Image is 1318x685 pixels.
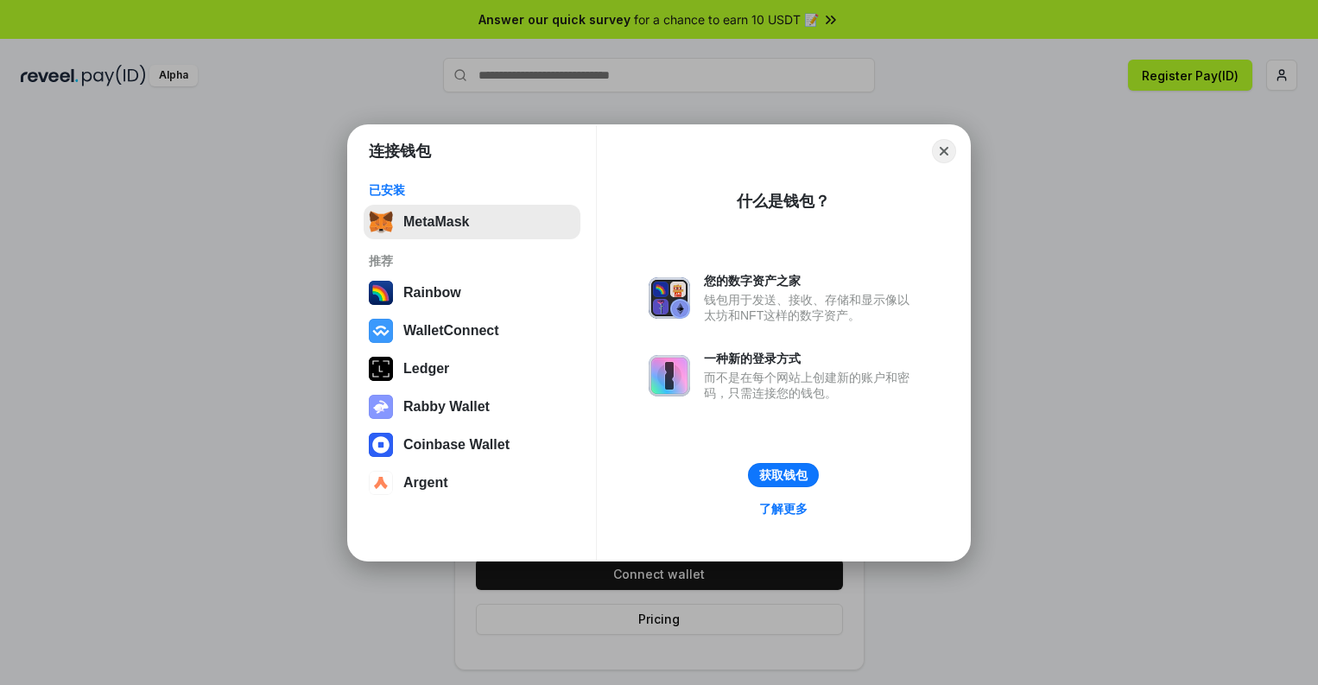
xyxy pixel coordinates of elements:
div: 推荐 [369,253,575,269]
div: 什么是钱包？ [737,191,830,212]
div: WalletConnect [403,323,499,339]
div: 钱包用于发送、接收、存储和显示像以太坊和NFT这样的数字资产。 [704,292,918,323]
button: MetaMask [364,205,580,239]
img: svg+xml,%3Csvg%20xmlns%3D%22http%3A%2F%2Fwww.w3.org%2F2000%2Fsvg%22%20fill%3D%22none%22%20viewBox... [649,355,690,396]
div: Coinbase Wallet [403,437,510,453]
div: 了解更多 [759,501,808,517]
button: WalletConnect [364,314,580,348]
button: 获取钱包 [748,463,819,487]
img: svg+xml,%3Csvg%20width%3D%22120%22%20height%3D%22120%22%20viewBox%3D%220%200%20120%20120%22%20fil... [369,281,393,305]
div: MetaMask [403,214,469,230]
div: Argent [403,475,448,491]
div: 获取钱包 [759,467,808,483]
div: 您的数字资产之家 [704,273,918,289]
img: svg+xml,%3Csvg%20xmlns%3D%22http%3A%2F%2Fwww.w3.org%2F2000%2Fsvg%22%20width%3D%2228%22%20height%3... [369,357,393,381]
div: 而不是在每个网站上创建新的账户和密码，只需连接您的钱包。 [704,370,918,401]
img: svg+xml,%3Csvg%20xmlns%3D%22http%3A%2F%2Fwww.w3.org%2F2000%2Fsvg%22%20fill%3D%22none%22%20viewBox... [369,395,393,419]
button: Rabby Wallet [364,390,580,424]
img: svg+xml,%3Csvg%20width%3D%2228%22%20height%3D%2228%22%20viewBox%3D%220%200%2028%2028%22%20fill%3D... [369,319,393,343]
div: Rabby Wallet [403,399,490,415]
button: Ledger [364,352,580,386]
button: Rainbow [364,276,580,310]
div: 一种新的登录方式 [704,351,918,366]
div: Rainbow [403,285,461,301]
div: Ledger [403,361,449,377]
div: 已安装 [369,182,575,198]
a: 了解更多 [749,498,818,520]
img: svg+xml,%3Csvg%20width%3D%2228%22%20height%3D%2228%22%20viewBox%3D%220%200%2028%2028%22%20fill%3D... [369,433,393,457]
button: Argent [364,466,580,500]
h1: 连接钱包 [369,141,431,162]
button: Coinbase Wallet [364,428,580,462]
img: svg+xml,%3Csvg%20fill%3D%22none%22%20height%3D%2233%22%20viewBox%3D%220%200%2035%2033%22%20width%... [369,210,393,234]
img: svg+xml,%3Csvg%20xmlns%3D%22http%3A%2F%2Fwww.w3.org%2F2000%2Fsvg%22%20fill%3D%22none%22%20viewBox... [649,277,690,319]
button: Close [932,139,956,163]
img: svg+xml,%3Csvg%20width%3D%2228%22%20height%3D%2228%22%20viewBox%3D%220%200%2028%2028%22%20fill%3D... [369,471,393,495]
